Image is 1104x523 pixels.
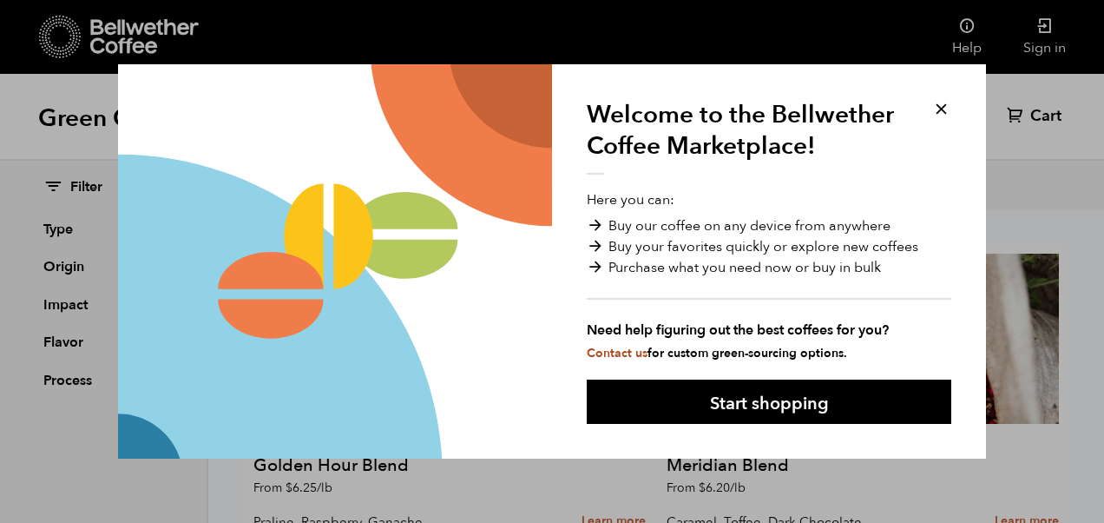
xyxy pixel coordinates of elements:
[587,99,908,175] h1: Welcome to the Bellwether Coffee Marketplace!
[587,215,951,236] li: Buy our coffee on any device from anywhere
[587,345,647,361] a: Contact us
[587,380,951,424] button: Start shopping
[587,345,847,361] small: for custom green-sourcing options.
[587,189,951,361] p: Here you can:
[587,320,951,341] strong: Need help figuring out the best coffees for you?
[587,236,951,257] li: Buy your favorites quickly or explore new coffees
[587,257,951,278] li: Purchase what you need now or buy in bulk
